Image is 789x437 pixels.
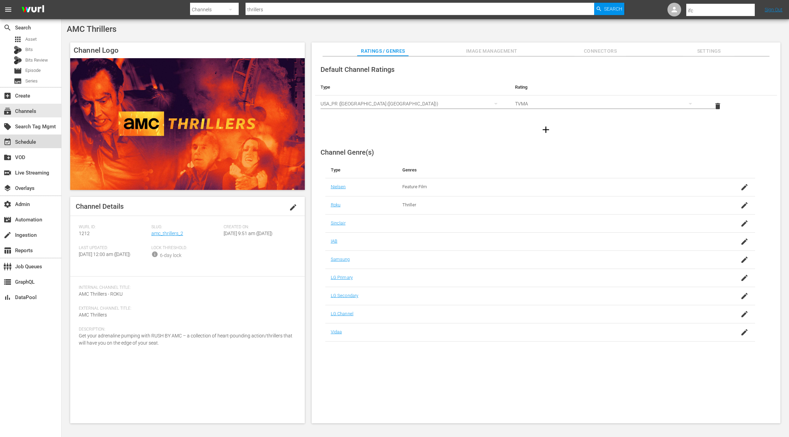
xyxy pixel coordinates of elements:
[331,257,350,262] a: Samsung
[714,102,722,110] span: delete
[289,203,297,211] span: edit
[25,78,38,85] span: Series
[397,162,707,178] th: Genres
[79,224,148,230] span: Wurl ID:
[79,285,293,291] span: Internal Channel Title:
[79,231,90,236] span: 1212
[3,92,12,100] span: Create
[224,231,273,236] span: [DATE] 9:51 am ([DATE])
[79,327,293,332] span: Description:
[151,245,221,251] span: Lock Threshold:
[14,46,22,54] div: Bits
[25,36,37,43] span: Asset
[331,220,346,226] a: Sinclair
[3,107,12,115] span: Channels
[160,252,181,259] div: 6-day lock
[3,216,12,224] span: Automation
[151,231,183,236] a: amc_thrillers_2
[466,47,517,55] span: Image Management
[25,67,41,74] span: Episode
[710,98,726,114] button: delete
[76,202,124,210] span: Channel Details
[331,202,341,207] a: Roku
[3,24,12,32] span: Search
[331,311,353,316] a: LG Channel
[575,47,626,55] span: Connectors
[321,94,504,113] div: USA_PR ([GEOGRAPHIC_DATA] ([GEOGRAPHIC_DATA]))
[3,153,12,162] span: VOD
[315,79,777,117] table: simple table
[224,224,293,230] span: Created On:
[325,162,397,178] th: Type
[3,184,12,192] span: Overlays
[14,67,22,75] span: Episode
[331,184,346,189] a: Nielsen
[67,24,116,34] span: AMC Thrillers
[510,79,704,95] th: Rating
[79,306,293,311] span: External Channel Title:
[79,312,107,318] span: AMC Thrillers
[3,293,12,301] span: DataPool
[3,278,12,286] span: GraphQL
[25,46,33,53] span: Bits
[3,246,12,255] span: Reports
[331,275,353,280] a: LG Primary
[3,123,12,131] span: Search Tag Mgmt
[285,199,301,216] button: edit
[331,329,342,334] a: Vidaa
[79,245,148,251] span: Last Updated:
[357,47,409,55] span: Ratings / Genres
[604,3,622,15] span: Search
[321,148,374,156] span: Channel Genre(s)
[70,58,305,190] img: AMC Thrillers
[594,3,624,15] button: Search
[70,42,305,58] h4: Channel Logo
[79,252,130,257] span: [DATE] 12:00 am ([DATE])
[765,7,782,12] a: Sign Out
[3,262,12,271] span: Job Queues
[3,231,12,239] span: Ingestion
[3,169,12,177] span: Live Streaming
[321,65,394,74] span: Default Channel Ratings
[331,239,337,244] a: IAB
[3,200,12,208] span: Admin
[14,77,22,85] span: Series
[14,35,22,43] span: Asset
[14,56,22,64] div: Bits Review
[151,224,221,230] span: Slug:
[79,333,292,346] span: Get your adrenaline pumping with RUSH BY AMC – a collection of heart-pounding action/thrillers th...
[16,2,49,18] img: ans4CAIJ8jUAAAAAAAAAAAAAAAAAAAAAAAAgQb4GAAAAAAAAAAAAAAAAAAAAAAAAJMjXAAAAAAAAAAAAAAAAAAAAAAAAgAT5G...
[3,138,12,146] span: Schedule
[315,79,510,95] th: Type
[79,291,123,297] span: AMC Thrillers - ROKU
[331,293,359,298] a: LG Secondary
[515,94,699,113] div: TVMA
[151,251,158,258] span: info
[683,47,735,55] span: Settings
[25,57,48,64] span: Bits Review
[4,5,12,14] span: menu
